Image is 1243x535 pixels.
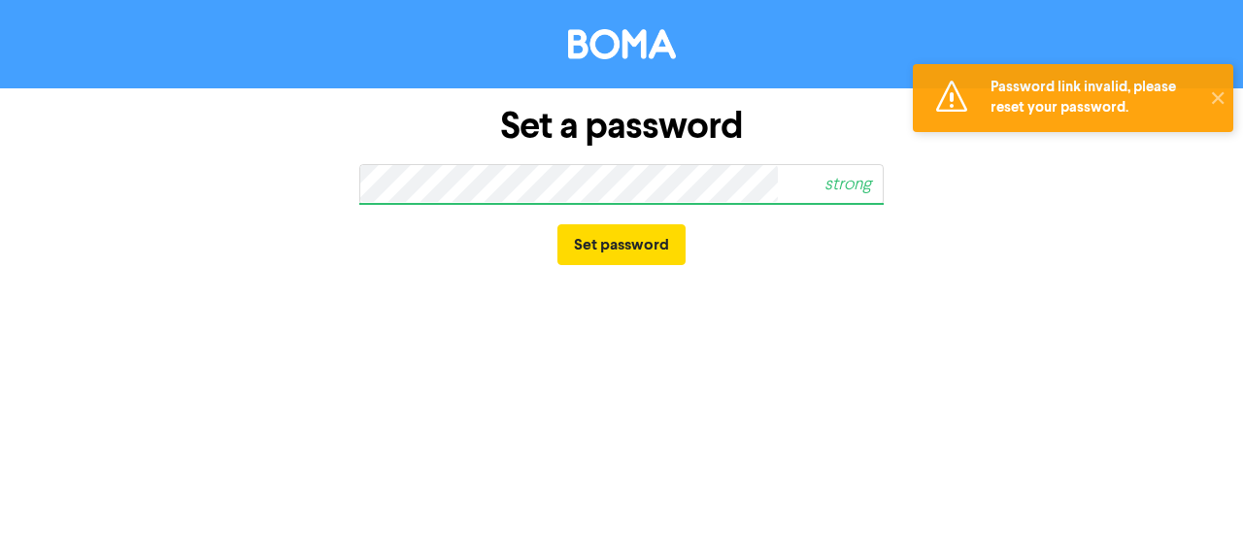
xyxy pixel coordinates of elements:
[557,224,686,265] button: Set password
[568,29,676,59] img: BOMA Logo
[991,77,1199,117] div: Password link invalid, please reset your password.
[1146,442,1243,535] iframe: Chat Widget
[359,104,884,149] h1: Set a password
[726,162,883,207] span: strong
